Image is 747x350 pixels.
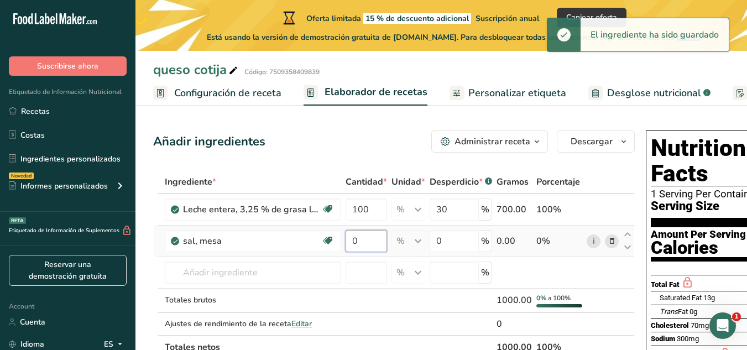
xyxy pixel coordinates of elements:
span: Sodium [651,335,675,343]
iframe: Intercom live chat [709,312,736,339]
span: 0% [536,294,546,302]
span: Configuración de receta [174,86,281,101]
div: Informes personalizados [9,180,108,192]
span: Canjear oferta [566,12,617,23]
span: Editar [291,318,312,329]
span: Desglose nutricional [607,86,701,101]
span: 15 % de descuento adicional [363,13,471,24]
input: Añadir ingrediente [165,262,341,284]
div: Añadir ingredientes [153,133,265,151]
span: 1 [732,312,741,321]
div: 700.00 [497,203,532,216]
div: 0% [536,234,582,248]
div: 0.00 [497,234,532,248]
div: Oferta limitada [281,11,539,24]
span: Saturated Fat [660,294,702,302]
a: Elaborador de recetas [304,80,427,106]
span: Gramos [497,175,529,189]
div: El ingrediente ha sido guardado [581,18,729,51]
span: Porcentaje [536,175,580,189]
span: Está usando la versión de demostración gratuita de [DOMAIN_NAME]. Para desbloquear todas las func... [207,32,701,43]
span: Personalizar etiqueta [468,86,566,101]
a: i [587,234,600,248]
span: Unidad [391,175,425,189]
span: 70mg [691,321,709,330]
div: Desperdicio [430,175,492,189]
div: 1000.00 [497,294,532,307]
span: Fat [660,307,688,316]
i: Trans [660,307,678,316]
button: Administrar receta [431,130,548,153]
span: Descargar [571,135,613,148]
a: Desglose nutricional [588,81,711,106]
div: Administrar receta [455,135,530,148]
span: a 100% [548,294,571,302]
span: 300mg [677,335,699,343]
button: Descargar [557,130,635,153]
div: Código: 7509358409839 [244,67,320,77]
span: Elaborador de recetas [325,85,427,100]
span: Serving Size [651,200,719,213]
div: Leche entera, 3,25 % de grasa láctea, sin vitamina A ni vitamina D añadidas [183,203,321,216]
span: Suscribirse ahora [37,60,98,72]
span: Total Fat [651,280,680,289]
div: Novedad [9,173,34,179]
div: queso cotija [153,60,240,80]
div: Ajustes de rendimiento de la receta [165,318,341,330]
div: Totales brutos [165,294,341,306]
a: Configuración de receta [153,81,281,106]
div: sal, mesa [183,234,321,248]
span: 13g [703,294,715,302]
button: Suscribirse ahora [9,56,127,76]
span: 0g [689,307,697,316]
span: Suscripción anual [476,13,539,24]
div: 100% [536,203,582,216]
span: Cantidad [346,175,387,189]
div: Calories [651,240,746,256]
a: Reservar una demostración gratuita [9,255,127,286]
div: Amount Per Serving [651,229,746,240]
button: Canjear oferta [557,8,626,27]
div: 0 [497,317,532,331]
div: BETA [9,217,26,224]
span: Ingrediente [165,175,216,189]
span: Cholesterol [651,321,689,330]
a: Personalizar etiqueta [450,81,566,106]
